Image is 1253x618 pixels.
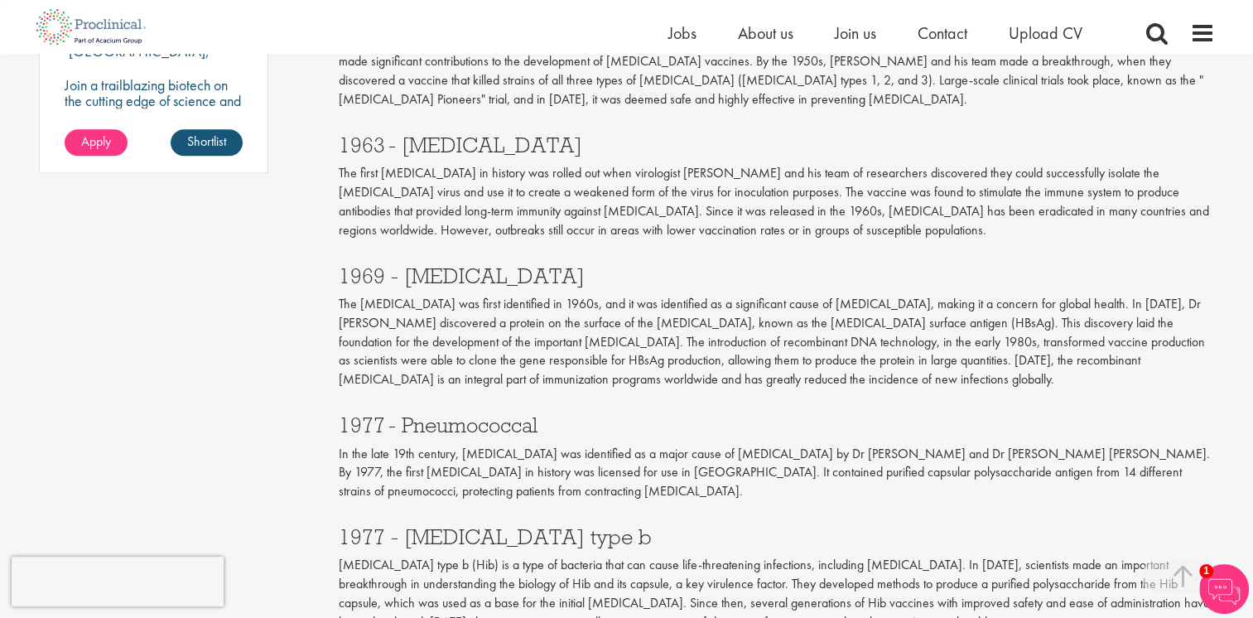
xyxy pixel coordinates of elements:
a: Jobs [668,22,696,44]
p: Join a trailblazing biotech on the cutting edge of science and technology. [65,77,243,124]
p: In the late 19th century, [MEDICAL_DATA] was identified as a major cause of [MEDICAL_DATA] by Dr ... [339,445,1215,502]
a: Shortlist [171,129,243,156]
h3: 1963 - [MEDICAL_DATA] [339,134,1215,156]
span: 1 [1199,564,1213,578]
p: [MEDICAL_DATA] ([MEDICAL_DATA]) is a disabling and life-threatening disease that can infect a per... [339,15,1215,109]
p: [GEOGRAPHIC_DATA], [GEOGRAPHIC_DATA] [65,41,210,76]
a: Apply [65,129,128,156]
h3: 1969 - [MEDICAL_DATA] [339,265,1215,287]
h3: 1977 - Pneumococcal [339,414,1215,436]
h3: 1977 - [MEDICAL_DATA] type b [339,526,1215,548]
p: The [MEDICAL_DATA] was first identified in 1960s, and it was identified as a significant cause of... [339,295,1215,389]
p: The first [MEDICAL_DATA] in history was rolled out when virologist [PERSON_NAME] and his team of ... [339,164,1215,239]
a: Join us [835,22,876,44]
a: About us [738,22,793,44]
a: Upload CV [1009,22,1082,44]
a: Contact [918,22,967,44]
img: Chatbot [1199,564,1249,614]
iframe: reCAPTCHA [12,557,224,606]
span: Apply [81,133,111,150]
